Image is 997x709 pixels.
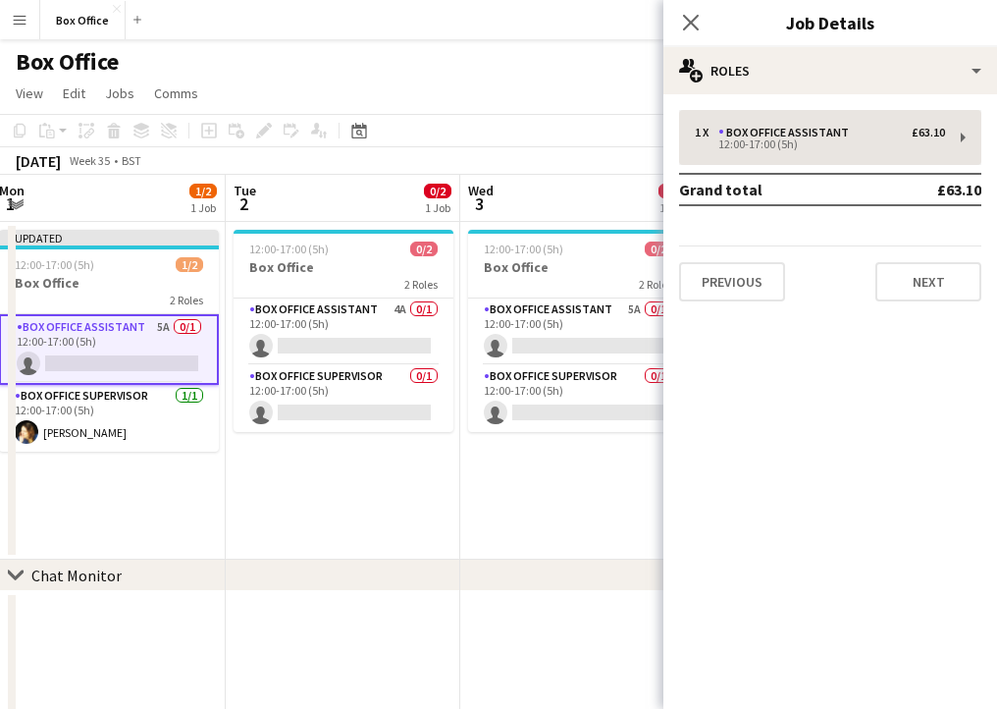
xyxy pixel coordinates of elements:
span: 12:00-17:00 (5h) [249,242,329,256]
span: Jobs [105,84,134,102]
app-card-role: Box Office Supervisor0/112:00-17:00 (5h) [468,365,688,432]
h3: Job Details [663,10,997,35]
div: Chat Monitor [31,566,122,585]
span: 0/2 [658,184,686,198]
span: 2 Roles [404,277,438,292]
app-job-card: 12:00-17:00 (5h)0/2Box Office2 RolesBox Office Assistant5A0/112:00-17:00 (5h) Box Office Supervis... [468,230,688,432]
span: Edit [63,84,85,102]
div: 1 Job [190,200,216,215]
span: 0/2 [424,184,451,198]
span: 12:00-17:00 (5h) [484,242,563,256]
span: 0/2 [645,242,672,256]
div: Box Office Assistant [718,126,857,139]
span: Comms [154,84,198,102]
span: 3 [465,192,494,215]
button: Next [875,262,981,301]
span: Wed [468,182,494,199]
span: 1/2 [176,257,203,272]
span: 2 Roles [639,277,672,292]
div: [DATE] [16,151,61,171]
div: 1 Job [425,200,450,215]
a: Jobs [97,81,142,106]
td: Grand total [679,174,875,205]
h3: Box Office [234,258,453,276]
span: Week 35 [65,153,114,168]
app-card-role: Box Office Assistant4A0/112:00-17:00 (5h) [234,299,453,365]
app-card-role: Box Office Supervisor0/112:00-17:00 (5h) [234,365,453,432]
span: 2 Roles [170,293,203,307]
span: 0/2 [410,242,438,256]
h3: Box Office [468,258,688,276]
button: Previous [679,262,785,301]
button: Box Office [40,1,126,39]
span: Tue [234,182,256,199]
div: 1 x [695,126,718,139]
span: 12:00-17:00 (5h) [15,257,94,272]
app-job-card: 12:00-17:00 (5h)0/2Box Office2 RolesBox Office Assistant4A0/112:00-17:00 (5h) Box Office Supervis... [234,230,453,432]
div: BST [122,153,141,168]
div: £63.10 [912,126,945,139]
div: 1 Job [659,200,685,215]
span: 2 [231,192,256,215]
td: £63.10 [875,174,981,205]
div: 12:00-17:00 (5h) [695,139,945,149]
span: 1/2 [189,184,217,198]
h1: Box Office [16,47,119,77]
a: Edit [55,81,93,106]
div: Roles [663,47,997,94]
app-card-role: Box Office Assistant5A0/112:00-17:00 (5h) [468,299,688,365]
span: View [16,84,43,102]
a: Comms [146,81,206,106]
a: View [8,81,51,106]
